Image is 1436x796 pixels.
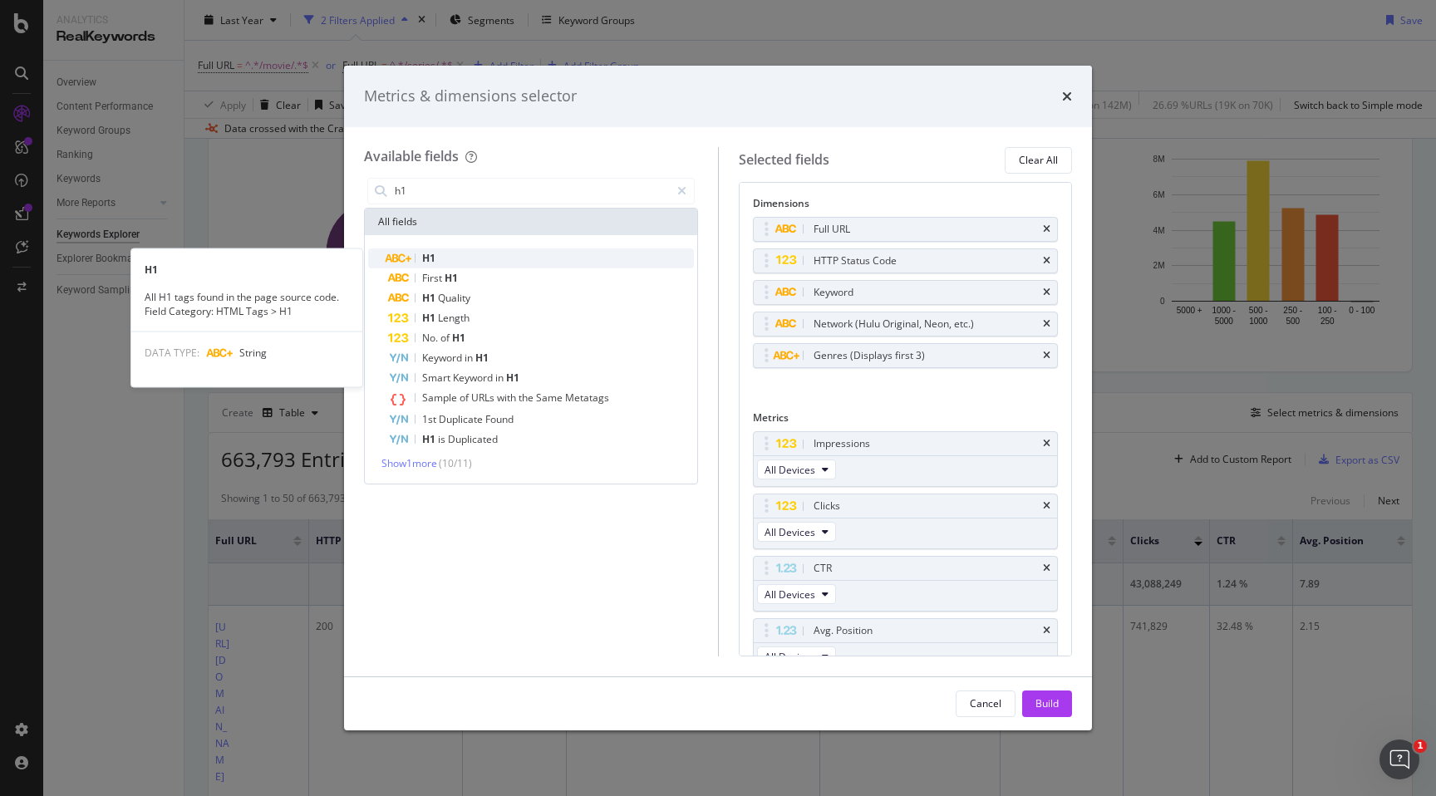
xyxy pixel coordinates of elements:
[757,522,836,542] button: All Devices
[448,432,498,446] span: Duplicated
[970,696,1001,710] div: Cancel
[1414,739,1427,753] span: 1
[1022,690,1072,717] button: Build
[1043,439,1050,449] div: times
[765,587,815,602] span: All Devices
[814,221,850,238] div: Full URL
[471,391,497,405] span: URLs
[422,371,453,385] span: Smart
[765,463,815,477] span: All Devices
[1043,256,1050,266] div: times
[814,284,853,301] div: Keyword
[422,291,438,305] span: H1
[757,646,836,666] button: All Devices
[814,560,832,577] div: CTR
[440,331,452,345] span: of
[364,86,577,107] div: Metrics & dimensions selector
[460,391,471,405] span: of
[422,351,465,365] span: Keyword
[465,351,475,365] span: in
[495,371,506,385] span: in
[364,147,459,165] div: Available fields
[1043,563,1050,573] div: times
[814,316,974,332] div: Network (Hulu Original, Neon, etc.)
[753,312,1059,337] div: Network (Hulu Original, Neon, etc.)times
[439,412,485,426] span: Duplicate
[753,280,1059,305] div: Keywordtimes
[485,412,514,426] span: Found
[765,650,815,664] span: All Devices
[422,251,435,265] span: H1
[506,371,519,385] span: H1
[765,525,815,539] span: All Devices
[565,391,609,405] span: Metatags
[757,584,836,604] button: All Devices
[1043,287,1050,297] div: times
[753,494,1059,549] div: ClickstimesAll Devices
[1043,351,1050,361] div: times
[814,498,840,514] div: Clicks
[422,432,438,446] span: H1
[753,431,1059,487] div: ImpressionstimesAll Devices
[422,391,460,405] span: Sample
[1005,147,1072,174] button: Clear All
[422,271,445,285] span: First
[438,432,448,446] span: is
[365,209,697,235] div: All fields
[393,179,670,204] input: Search by field name
[814,347,925,364] div: Genres (Displays first 3)
[422,412,439,426] span: 1st
[536,391,565,405] span: Same
[344,66,1092,730] div: modal
[753,248,1059,273] div: HTTP Status Codetimes
[753,343,1059,368] div: Genres (Displays first 3)times
[131,263,362,277] div: H1
[438,291,470,305] span: Quality
[519,391,536,405] span: the
[453,371,495,385] span: Keyword
[814,253,897,269] div: HTTP Status Code
[497,391,519,405] span: with
[1043,501,1050,511] div: times
[1043,319,1050,329] div: times
[814,622,873,639] div: Avg. Position
[753,556,1059,612] div: CTRtimesAll Devices
[381,456,437,470] span: Show 1 more
[422,311,438,325] span: H1
[814,435,870,452] div: Impressions
[439,456,472,470] span: ( 10 / 11 )
[1043,224,1050,234] div: times
[131,290,362,318] div: All H1 tags found in the page source code. Field Category: HTML Tags > H1
[475,351,489,365] span: H1
[1035,696,1059,710] div: Build
[753,217,1059,242] div: Full URLtimes
[753,196,1059,217] div: Dimensions
[1379,739,1419,779] iframe: Intercom live chat
[438,311,470,325] span: Length
[1043,626,1050,636] div: times
[1062,86,1072,107] div: times
[956,690,1016,717] button: Cancel
[445,271,458,285] span: H1
[753,410,1059,431] div: Metrics
[753,618,1059,674] div: Avg. PositiontimesAll Devices
[1019,153,1058,167] div: Clear All
[452,331,465,345] span: H1
[422,331,440,345] span: No.
[757,459,836,479] button: All Devices
[739,150,829,170] div: Selected fields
